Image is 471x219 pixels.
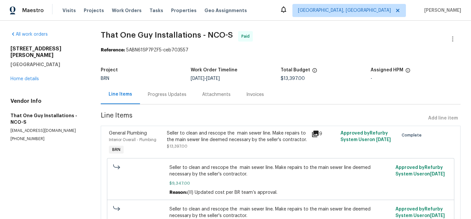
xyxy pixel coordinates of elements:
[109,131,147,136] span: General Plumbing
[10,98,85,104] h4: Vendor Info
[169,164,392,177] span: Seller to clean and rescope the main sewer line. Make repairs to the main sewer line deemed neces...
[101,31,233,39] span: That One Guy Installations - NCO-S
[110,146,123,153] span: BRN
[191,76,220,81] span: -
[101,47,461,53] div: 5ABN61SP7PZF5-ceb703557
[10,112,85,125] h5: That One Guy Installations - NCO-S
[149,8,163,13] span: Tasks
[281,68,310,72] h5: Total Budget
[10,46,85,59] h2: [STREET_ADDRESS][PERSON_NAME]
[10,136,85,142] p: [PHONE_NUMBER]
[62,7,76,14] span: Visits
[311,130,337,138] div: 9
[204,7,247,14] span: Geo Assignments
[206,76,220,81] span: [DATE]
[10,128,85,134] p: [EMAIL_ADDRESS][DOMAIN_NAME]
[101,48,125,52] b: Reference:
[101,68,118,72] h5: Project
[84,7,104,14] span: Projects
[171,7,197,14] span: Properties
[10,77,39,81] a: Home details
[298,7,391,14] span: [GEOGRAPHIC_DATA], [GEOGRAPHIC_DATA]
[187,190,277,195] span: (II) Updated cost per BR team’s approval.
[312,68,317,76] span: The total cost of line items that have been proposed by Opendoor. This sum includes line items th...
[169,190,187,195] span: Reason:
[202,91,231,98] div: Attachments
[10,32,48,37] a: All work orders
[148,91,186,98] div: Progress Updates
[109,91,132,98] div: Line Items
[430,213,445,218] span: [DATE]
[281,76,305,81] span: $13,397.00
[340,131,391,142] span: Approved by Refurby System User on
[371,76,461,81] div: -
[371,68,403,72] h5: Assigned HPM
[167,130,308,143] div: Seller to clean and rescope the main sewer line. Make repairs to the main sewer line deemed neces...
[402,132,424,138] span: Complete
[376,137,391,142] span: [DATE]
[101,76,109,81] span: BRN
[395,207,445,218] span: Approved by Refurby System User on
[169,206,392,219] span: Seller to clean and rescope the main sewer line. Make repairs to the main sewer line deemed neces...
[246,91,264,98] div: Invoices
[22,7,44,14] span: Maestro
[191,68,237,72] h5: Work Order Timeline
[405,68,410,76] span: The hpm assigned to this work order.
[241,33,252,40] span: Paid
[430,172,445,176] span: [DATE]
[422,7,461,14] span: [PERSON_NAME]
[112,7,142,14] span: Work Orders
[191,76,204,81] span: [DATE]
[101,112,426,124] span: Line Items
[169,180,392,187] span: $9,347.00
[109,138,156,142] span: Interior Overall - Plumbing
[167,144,187,148] span: $13,397.00
[10,61,85,68] h5: [GEOGRAPHIC_DATA]
[395,165,445,176] span: Approved by Refurby System User on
